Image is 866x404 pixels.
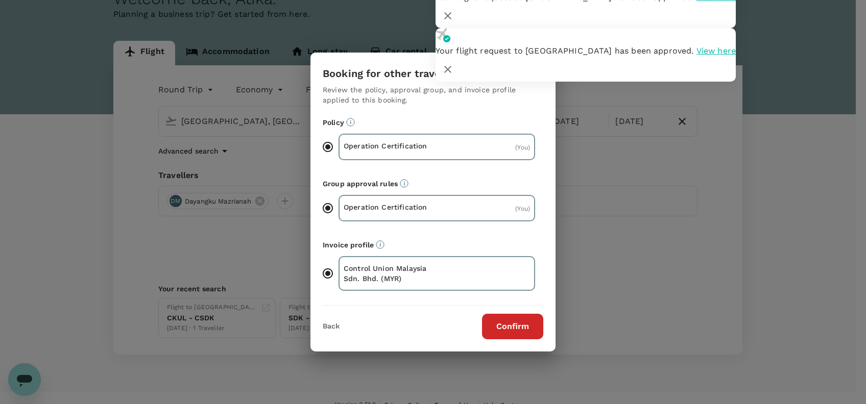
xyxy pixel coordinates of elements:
[344,263,437,284] p: Control Union Malaysia Sdn. Bhd. (MYR)
[515,144,530,151] span: ( You )
[436,28,450,42] img: flight-approved
[323,85,543,105] p: Review the policy, approval group, and invoice profile applied to this booking.
[323,117,543,128] p: Policy
[482,314,543,339] button: Confirm
[323,68,463,80] h3: Booking for other travellers
[323,179,543,189] p: Group approval rules
[346,118,355,127] svg: Booking restrictions are based on the selected travel policy.
[696,46,736,56] span: View here
[344,141,437,151] p: Operation Certification
[323,322,340,331] button: Back
[515,205,530,212] span: ( You )
[436,46,694,56] span: Your flight request to [GEOGRAPHIC_DATA] has been approved.
[344,202,437,212] p: Operation Certification
[323,240,543,250] p: Invoice profile
[400,179,408,188] svg: Default approvers or custom approval rules (if available) are based on the user group.
[376,240,384,249] svg: The payment currency and company information are based on the selected invoice profile.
